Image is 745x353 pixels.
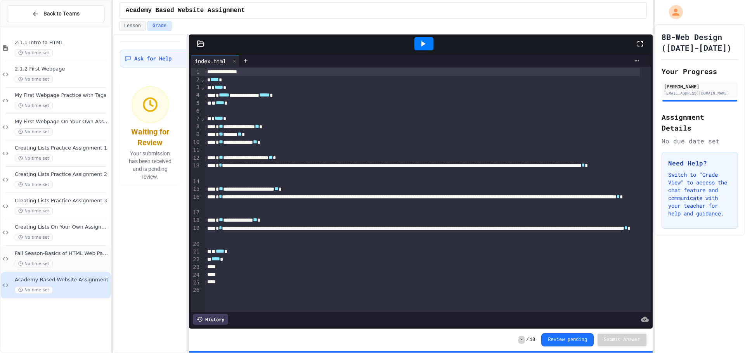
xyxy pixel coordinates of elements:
[191,224,201,240] div: 19
[598,334,646,346] button: Submit Answer
[134,55,172,62] span: Ask for Help
[541,333,594,346] button: Review pending
[662,66,738,77] h2: Your Progress
[191,123,201,131] div: 8
[191,286,201,294] div: 26
[191,162,201,178] div: 13
[15,92,109,99] span: My First Webpage Practice with Tags
[191,256,201,263] div: 22
[191,91,201,99] div: 4
[191,263,201,271] div: 23
[15,102,53,109] span: No time set
[668,171,731,217] p: Switch to "Grade View" to access the chat feature and communicate with your teacher for help and ...
[191,154,201,162] div: 12
[191,115,201,123] div: 7
[191,178,201,186] div: 14
[15,277,109,283] span: Academy Based Website Assignment
[125,126,176,148] div: Waiting for Review
[147,21,172,31] button: Grade
[15,286,53,294] span: No time set
[191,209,201,217] div: 17
[126,6,245,15] span: Academy Based Website Assignment
[15,224,109,231] span: Creating Lists On Your Own Assignment
[191,271,201,279] div: 24
[661,3,685,21] div: My Account
[191,193,201,209] div: 16
[15,207,53,215] span: No time set
[125,150,176,181] p: Your submission has been received and is pending review.
[664,83,736,90] div: [PERSON_NAME]
[15,49,53,57] span: No time set
[43,10,80,18] span: Back to Teams
[191,248,201,256] div: 21
[15,234,53,241] span: No time set
[191,68,201,76] div: 1
[191,131,201,138] div: 9
[530,337,535,343] span: 10
[7,5,104,22] button: Back to Teams
[15,119,109,125] span: My First Webpage On Your Own Asssignment
[15,66,109,72] span: 2.1.2 First Webpage
[201,84,204,90] span: Fold line
[15,76,53,83] span: No time set
[201,115,204,122] span: Fold line
[15,145,109,152] span: Creating Lists Practice Assignment 1
[191,217,201,224] div: 18
[15,250,109,257] span: Fall Season-Basics of HTML Web Page Assignment
[191,84,201,91] div: 3
[191,107,201,115] div: 6
[15,260,53,267] span: No time set
[191,57,230,65] div: index.html
[662,31,738,53] h1: 8B-Web Design ([DATE]-[DATE])
[662,136,738,146] div: No due date set
[191,55,239,67] div: index.html
[15,181,53,188] span: No time set
[193,314,228,325] div: History
[526,337,529,343] span: /
[119,21,146,31] button: Lesson
[662,112,738,133] h2: Assignment Details
[15,128,53,136] span: No time set
[15,198,109,204] span: Creating Lists Practice Assignment 3
[15,40,109,46] span: 2.1.1 Intro to HTML
[191,146,201,154] div: 11
[191,240,201,248] div: 20
[191,279,201,287] div: 25
[604,337,640,343] span: Submit Answer
[191,185,201,193] div: 15
[201,76,204,83] span: Fold line
[15,171,109,178] span: Creating Lists Practice Assignment 2
[191,139,201,146] div: 10
[664,90,736,96] div: [EMAIL_ADDRESS][DOMAIN_NAME]
[15,155,53,162] span: No time set
[518,336,524,344] span: -
[668,158,731,168] h3: Need Help?
[191,100,201,107] div: 5
[191,76,201,84] div: 2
